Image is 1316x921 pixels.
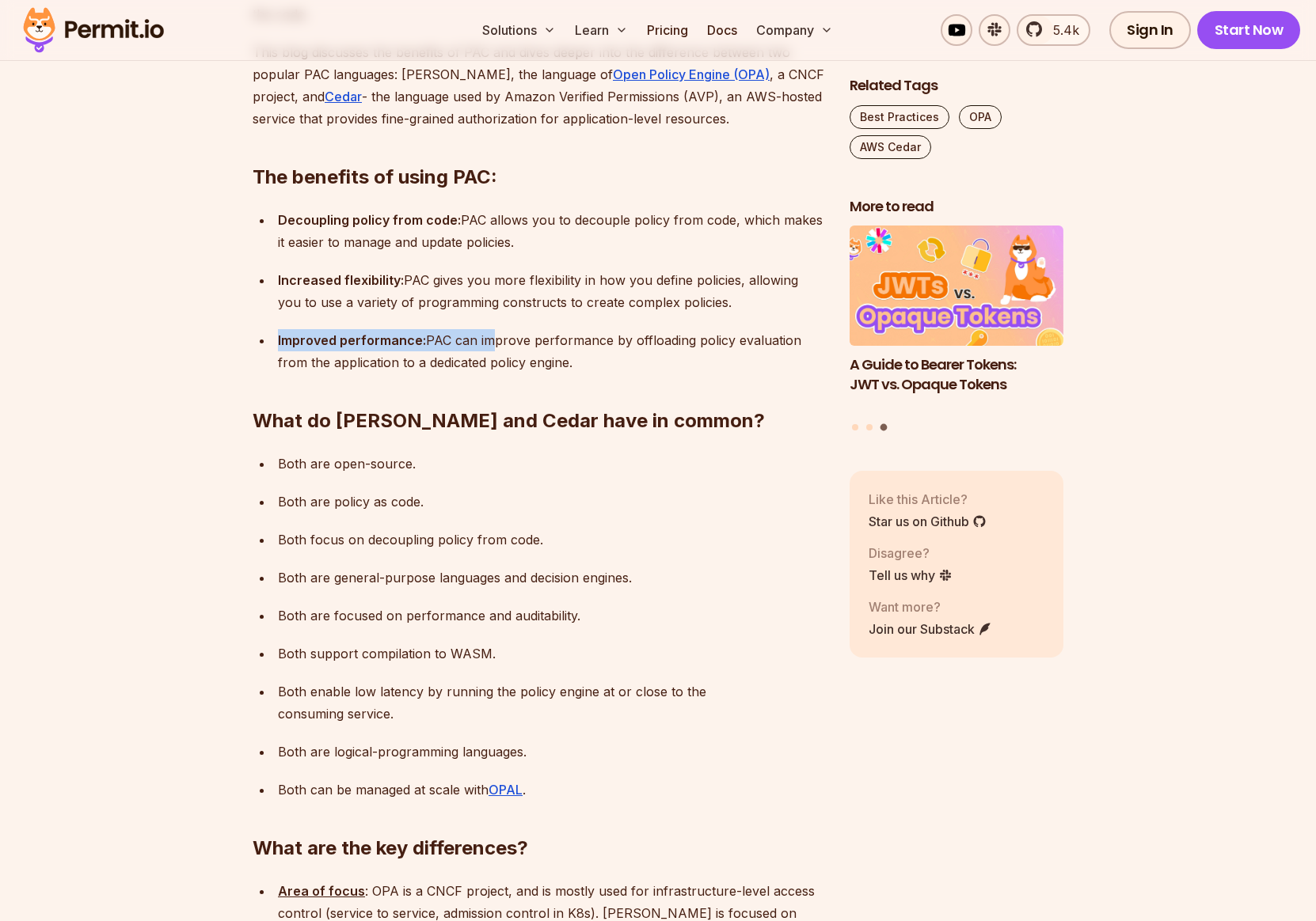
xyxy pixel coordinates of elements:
[1109,11,1191,49] a: Sign In
[869,512,987,531] a: Star us on Github
[959,105,1002,129] a: OPA
[253,41,824,130] p: This blog discusses the benefits of PAC and dives deeper into the difference between two popular ...
[850,135,931,159] a: AWS Cedar
[278,272,404,288] strong: Increased flexibility:
[641,14,694,46] a: Pricing
[1197,11,1301,49] a: Start Now
[278,642,824,665] p: Both support compilation to WASM.
[1017,14,1090,46] a: 5.4k
[750,14,839,46] button: Company
[278,491,824,513] p: Both are policy as code.
[850,226,1063,347] img: A Guide to Bearer Tokens: JWT vs. Opaque Tokens
[253,772,824,861] h2: What are the key differences?
[613,66,770,82] a: Open Policy Engine (OPA)
[325,89,362,104] a: Cedar
[278,779,824,801] p: Both can be managed at scale with .
[278,883,365,899] strong: Area of focus
[869,597,992,616] p: Want more?
[701,14,744,46] a: Docs
[880,424,887,431] button: Go to slide 3
[852,424,858,430] button: Go to slide 1
[869,490,987,509] p: Like this Article?
[850,197,1063,217] h2: More to read
[850,355,1063,395] h3: A Guide to Bearer Tokens: JWT vs. Opaque Tokens
[850,226,1063,434] div: Posts
[278,567,824,589] p: Both are general-purpose languages and decision engines.
[253,101,824,190] h2: The benefits of using PAC:
[278,680,824,725] p: Both enable low latency by running the policy engine at or close to the consuming service.
[1044,21,1079,40] span: 5.4k
[253,345,824,434] h2: What do [PERSON_NAME] and Cedar have in common?
[850,76,1063,96] h2: Related Tags
[866,424,873,430] button: Go to slide 2
[850,226,1063,415] a: A Guide to Bearer Tokens: JWT vs. Opaque TokensA Guide to Bearer Tokens: JWT vs. Opaque Tokens
[278,332,426,348] strong: Improved performance:
[278,453,824,475] p: Both are open-source.
[850,226,1063,415] li: 3 of 3
[869,566,953,585] a: Tell us why
[569,14,634,46] button: Learn
[476,14,562,46] button: Solutions
[869,544,953,563] p: Disagree?
[278,741,824,763] p: Both are logical-programming languages.
[278,329,824,373] p: PAC can improve performance by offloading policy evaluation from the application to a dedicated p...
[869,620,992,639] a: Join our Substack
[278,605,824,627] p: Both are focused on performance and auditability.
[278,212,461,228] strong: Decoupling policy from code:
[850,105,949,129] a: Best Practices
[489,782,523,798] a: OPAL
[16,3,171,57] img: Permit logo
[278,529,824,551] p: Both focus on decoupling policy from code.
[278,209,824,253] p: PAC allows you to decouple policy from code, which makes it easier to manage and update policies.
[278,269,824,313] p: PAC gives you more flexibility in how you define policies, allowing you to use a variety of progr...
